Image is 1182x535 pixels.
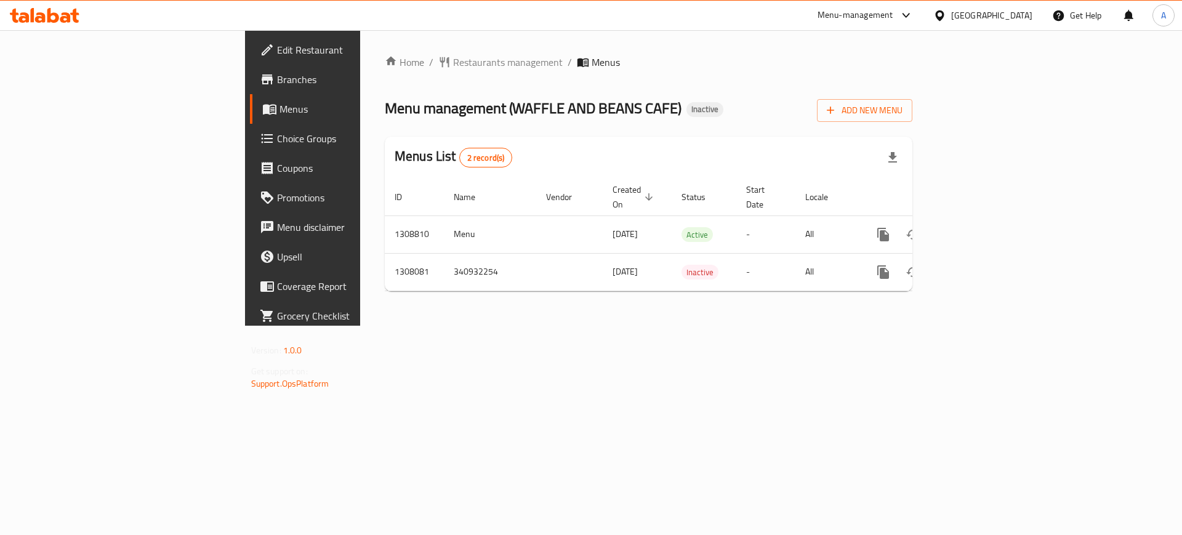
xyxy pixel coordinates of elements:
span: Coupons [277,161,433,175]
td: - [736,215,795,253]
th: Actions [859,179,997,216]
span: Start Date [746,182,781,212]
nav: breadcrumb [385,55,912,70]
div: Export file [878,143,907,172]
span: Inactive [686,104,723,115]
span: [DATE] [613,226,638,242]
span: Status [681,190,722,204]
span: Menus [279,102,433,116]
a: Restaurants management [438,55,563,70]
div: Active [681,227,713,242]
a: Coverage Report [250,272,443,301]
span: Edit Restaurant [277,42,433,57]
span: Vendor [546,190,588,204]
td: Menu [444,215,536,253]
a: Promotions [250,183,443,212]
span: A [1161,9,1166,22]
span: Inactive [681,265,718,280]
span: Grocery Checklist [277,308,433,323]
span: Created On [613,182,657,212]
div: Total records count [459,148,513,167]
td: 340932254 [444,253,536,291]
a: Grocery Checklist [250,301,443,331]
div: Menu-management [818,8,893,23]
button: more [869,220,898,249]
td: - [736,253,795,291]
td: All [795,215,859,253]
a: Branches [250,65,443,94]
span: Menu disclaimer [277,220,433,235]
span: Name [454,190,491,204]
span: Active [681,228,713,242]
a: Menu disclaimer [250,212,443,242]
span: Upsell [277,249,433,264]
li: / [568,55,572,70]
a: Edit Restaurant [250,35,443,65]
span: Version: [251,342,281,358]
div: [GEOGRAPHIC_DATA] [951,9,1032,22]
a: Support.OpsPlatform [251,376,329,392]
span: Locale [805,190,844,204]
span: Branches [277,72,433,87]
table: enhanced table [385,179,997,291]
a: Coupons [250,153,443,183]
span: Promotions [277,190,433,205]
span: [DATE] [613,263,638,280]
span: Choice Groups [277,131,433,146]
h2: Menus List [395,147,512,167]
button: Change Status [898,257,928,287]
span: Add New Menu [827,103,903,118]
div: Inactive [686,102,723,117]
a: Upsell [250,242,443,272]
span: Restaurants management [453,55,563,70]
span: Get support on: [251,363,308,379]
span: Coverage Report [277,279,433,294]
button: Change Status [898,220,928,249]
button: Add New Menu [817,99,912,122]
span: Menus [592,55,620,70]
span: 2 record(s) [460,152,512,164]
span: ID [395,190,418,204]
a: Menus [250,94,443,124]
a: Choice Groups [250,124,443,153]
span: 1.0.0 [283,342,302,358]
span: Menu management ( WAFFLE AND BEANS CAFE ) [385,94,681,122]
button: more [869,257,898,287]
td: All [795,253,859,291]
